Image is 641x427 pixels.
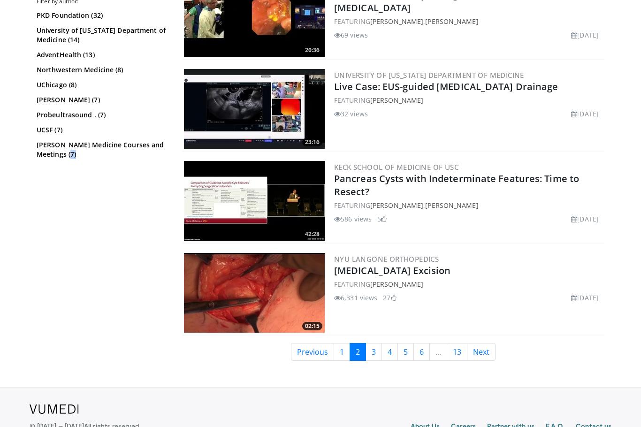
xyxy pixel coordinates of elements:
li: 586 views [334,214,372,224]
a: Next [467,343,496,361]
a: 2 [350,343,366,361]
a: [PERSON_NAME] Medicine Courses and Meetings (7) [37,140,166,159]
a: 23:16 [184,69,325,149]
a: AdventHealth (13) [37,50,166,60]
a: 4 [382,343,398,361]
li: [DATE] [571,293,599,303]
a: [PERSON_NAME] [370,96,423,105]
a: 02:15 [184,253,325,333]
a: PKD Foundation (32) [37,11,166,20]
img: 61adefff-63ed-493d-ac7c-c689f4eab866.300x170_q85_crop-smart_upscale.jpg [184,161,325,241]
a: Previous [291,343,334,361]
li: [DATE] [571,30,599,40]
a: 5 [397,343,414,361]
span: 20:36 [302,46,322,54]
a: 13 [447,343,467,361]
a: UCSF (7) [37,125,166,135]
a: NYU Langone Orthopedics [334,254,439,264]
div: FEATURING , [334,16,603,26]
nav: Search results pages [182,343,604,361]
span: 42:28 [302,230,322,238]
a: [PERSON_NAME] [370,280,423,289]
div: FEATURING [334,95,603,105]
img: 5f20b70f-3734-4122-b454-ef958b61cf7d.300x170_q85_crop-smart_upscale.jpg [184,69,325,149]
div: FEATURING [334,279,603,289]
a: [PERSON_NAME] [370,201,423,210]
span: 02:15 [302,322,322,330]
a: Live Case: EUS-guided [MEDICAL_DATA] Drainage [334,80,558,93]
img: VuMedi Logo [30,404,79,414]
a: [PERSON_NAME] (7) [37,95,166,105]
a: [PERSON_NAME] [425,201,478,210]
li: [DATE] [571,109,599,119]
a: 6 [413,343,430,361]
div: FEATURING , [334,200,603,210]
a: 42:28 [184,161,325,241]
a: UChicago (8) [37,80,166,90]
a: [PERSON_NAME] [425,17,478,26]
span: 23:16 [302,138,322,146]
li: 5 [377,214,387,224]
a: Northwestern Medicine (8) [37,65,166,75]
a: 1 [334,343,350,361]
a: University of [US_STATE] Department of Medicine (14) [37,26,166,45]
li: 32 views [334,109,368,119]
li: 27 [383,293,396,303]
a: Keck School of Medicine of USC [334,162,458,172]
a: [MEDICAL_DATA] Excision [334,264,450,277]
a: University of [US_STATE] Department of Medicine [334,70,524,80]
a: [PERSON_NAME] [370,17,423,26]
a: Probeultrasound . (7) [37,110,166,120]
li: [DATE] [571,214,599,224]
li: 69 views [334,30,368,40]
a: 3 [366,343,382,361]
a: Pancreas Cysts with Indeterminate Features: Time to Resect? [334,172,579,198]
img: PE3O6Z9ojHeNSk7H4xMDoxOmdtO40mAx.300x170_q85_crop-smart_upscale.jpg [184,253,325,333]
li: 6,331 views [334,293,377,303]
